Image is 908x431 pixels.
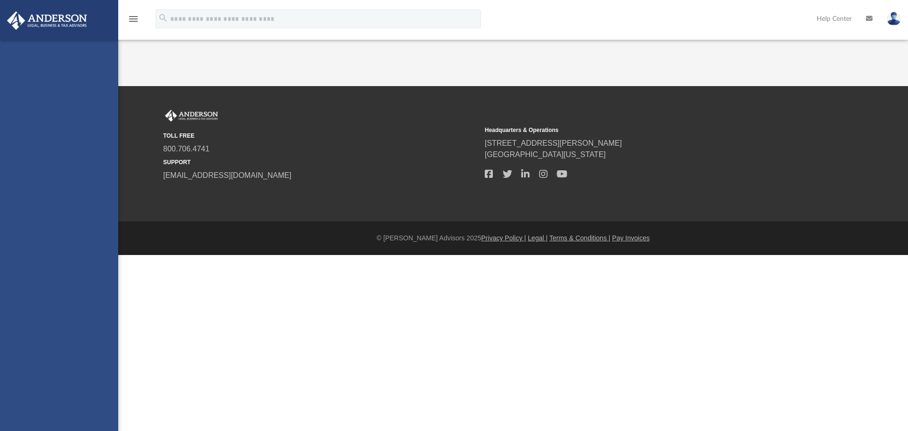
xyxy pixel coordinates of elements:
a: Legal | [528,234,548,242]
img: User Pic [887,12,901,26]
img: Anderson Advisors Platinum Portal [163,110,220,122]
a: [GEOGRAPHIC_DATA][US_STATE] [485,150,606,158]
a: 800.706.4741 [163,145,210,153]
a: Terms & Conditions | [550,234,611,242]
div: © [PERSON_NAME] Advisors 2025 [118,233,908,243]
small: Headquarters & Operations [485,126,800,134]
small: SUPPORT [163,158,478,167]
a: Privacy Policy | [481,234,526,242]
i: menu [128,13,139,25]
a: Pay Invoices [612,234,649,242]
a: [STREET_ADDRESS][PERSON_NAME] [485,139,622,147]
a: [EMAIL_ADDRESS][DOMAIN_NAME] [163,171,291,179]
small: TOLL FREE [163,132,478,140]
a: menu [128,18,139,25]
i: search [158,13,168,23]
img: Anderson Advisors Platinum Portal [4,11,90,30]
